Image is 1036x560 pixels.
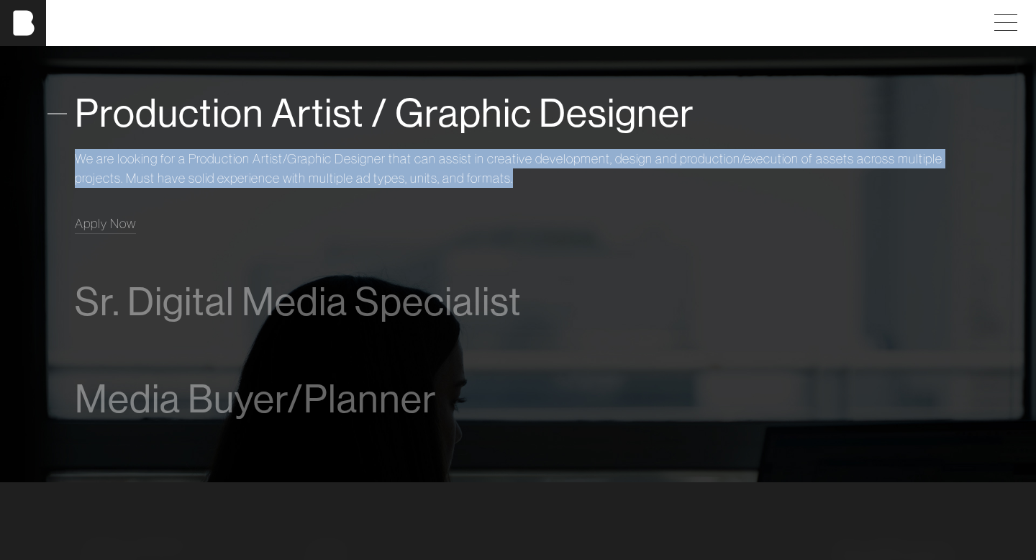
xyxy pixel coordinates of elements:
span: Apply Now [75,215,136,232]
span: Sr. Digital Media Specialist [75,280,522,324]
a: Instagram [304,538,353,554]
p: We are looking for a Production Artist/Graphic Designer that can assist in creative development, ... [75,149,961,188]
span: Media Buyer/Planner [75,377,437,421]
span: Production Artist / Graphic Designer [75,91,694,135]
a: Apply Now [75,214,136,233]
